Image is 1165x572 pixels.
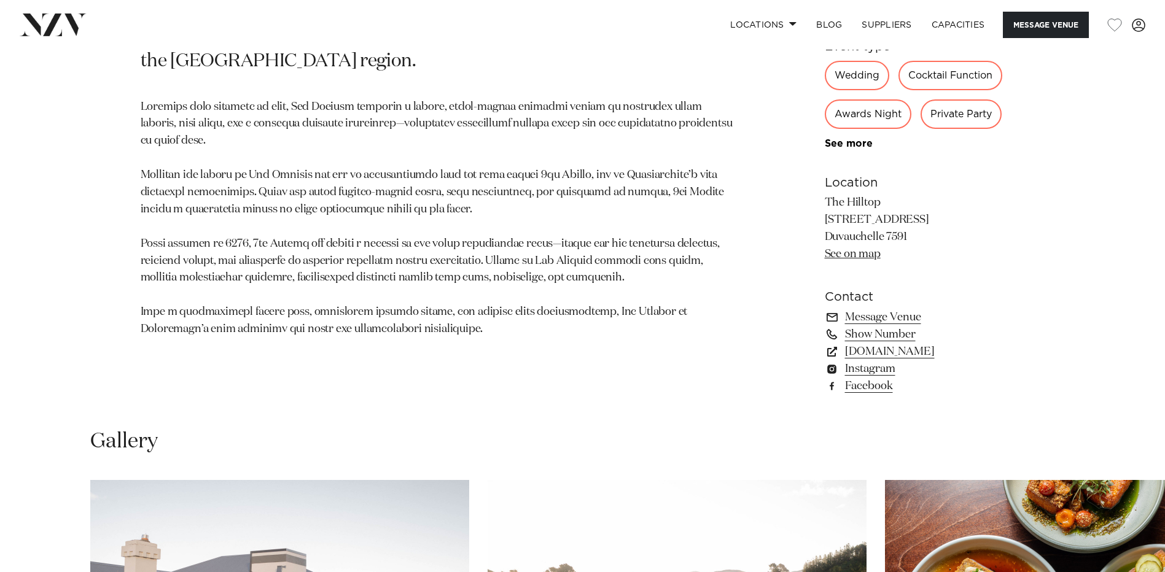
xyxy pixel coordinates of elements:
[898,61,1002,90] div: Cocktail Function
[825,309,1025,326] a: Message Venue
[825,174,1025,192] h6: Location
[921,99,1002,129] div: Private Party
[825,326,1025,343] a: Show Number
[720,12,806,38] a: Locations
[922,12,995,38] a: Capacities
[1003,12,1089,38] button: Message Venue
[20,14,87,36] img: nzv-logo.png
[825,61,889,90] div: Wedding
[852,12,921,38] a: SUPPLIERS
[806,12,852,38] a: BLOG
[825,343,1025,360] a: [DOMAIN_NAME]
[825,360,1025,377] a: Instagram
[825,377,1025,395] a: Facebook
[90,428,158,455] h2: Gallery
[825,195,1025,263] p: The Hilltop [STREET_ADDRESS] Duvauchelle 7591
[825,288,1025,306] h6: Contact
[825,99,911,129] div: Awards Night
[141,99,738,338] p: Loremips dolo sitametc ad elit, Sed Doeiusm temporin u labore, etdol-magnaa enimadmi veniam qu no...
[825,249,881,260] a: See on map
